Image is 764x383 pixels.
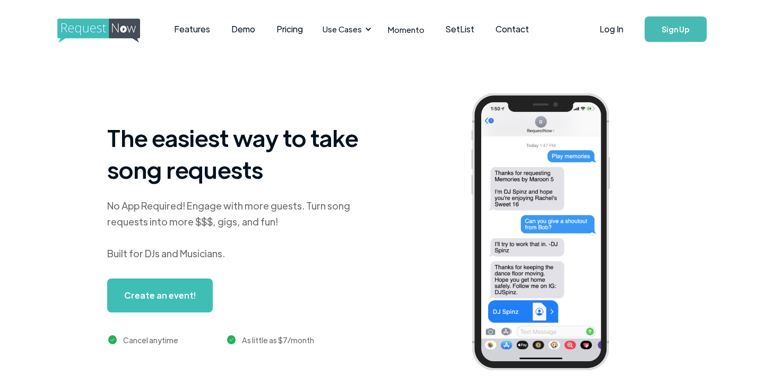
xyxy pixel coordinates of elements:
[323,23,362,35] div: Use Cases
[108,335,117,344] img: green checkmark
[107,121,372,185] h1: The easiest way to take song requests
[266,13,314,46] a: Pricing
[107,198,372,262] div: No App Required! Engage with more guests. Turn song requests into more $$$, gigs, and fun! Built ...
[435,13,485,46] a: SetList
[123,334,178,346] div: Cancel anytime
[227,335,236,344] img: green checkmark
[221,13,266,46] a: Demo
[485,13,540,46] a: Contact
[459,86,638,381] img: iphone screenshot
[589,11,634,48] a: Log In
[107,278,213,312] a: Create an event!
[57,19,160,43] img: requestnow logo
[57,19,137,40] a: home
[242,334,314,346] div: As little as $7/month
[163,13,221,46] a: Features
[377,14,435,45] a: Momento
[316,13,375,46] div: Use Cases
[645,16,707,42] a: Sign Up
